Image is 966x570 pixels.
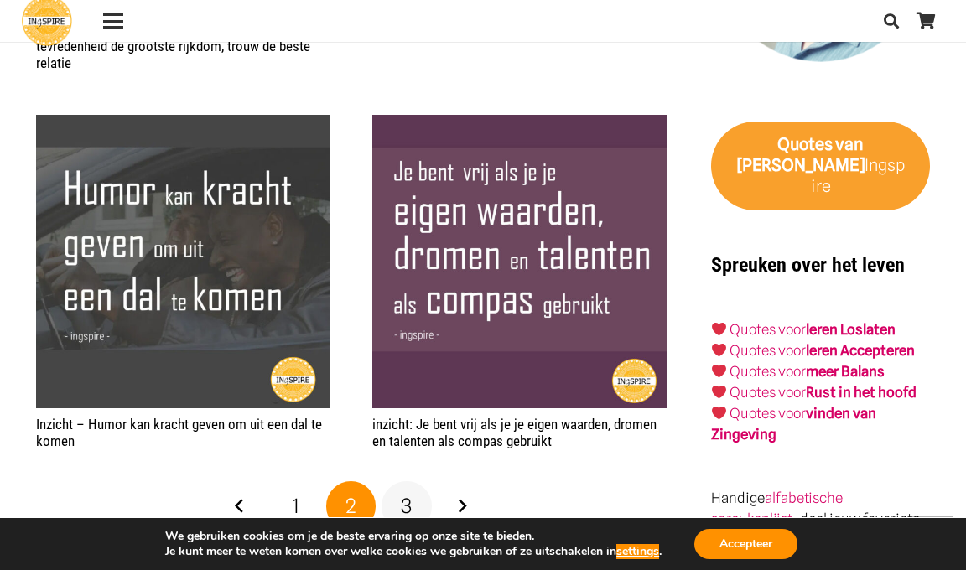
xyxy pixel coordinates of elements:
[401,494,412,518] span: 3
[165,544,662,559] p: Je kunt meer te weten komen over welke cookies we gebruiken of ze uitschakelen in .
[326,481,377,531] span: Pagina 2
[372,115,667,409] img: Je bent vrij als je je eigen waarden, dromen en talenten als compas gebruikt - citaat van inge in...
[372,117,667,133] a: inzicht: Je bent vrij als je je eigen waarden, dromen en talenten als compas gebruikt
[616,544,659,559] button: settings
[730,321,806,338] a: Quotes voor
[36,416,322,449] a: Inzicht – Humor kan kracht geven om uit een dal te komen
[694,529,797,559] button: Accepteer
[711,253,905,277] strong: Spreuken over het leven
[711,405,876,443] a: Quotes voorvinden van Zingeving
[165,529,662,544] p: We gebruiken cookies om je de beste ervaring op onze site te bieden.
[372,416,657,449] a: inzicht: Je bent vrij als je je eigen waarden, dromen en talenten als compas gebruikt
[345,494,356,518] span: 2
[737,134,865,175] strong: van [PERSON_NAME]
[36,117,330,133] a: Inzicht – Humor kan kracht geven om uit een dal te komen
[271,481,321,531] a: Pagina 1
[806,384,917,401] strong: Rust in het hoofd
[382,481,432,531] a: Pagina 3
[712,406,726,420] img: ❤
[911,516,953,557] a: Terug naar top
[730,384,917,401] a: Quotes voorRust in het hoofd
[806,342,915,359] a: leren Accepteren
[711,490,843,527] a: alfabetische spreukenlijst
[711,488,930,551] p: Handige - deel jouw favoriete Ingspire quote!
[777,134,833,154] strong: Quotes
[712,385,726,399] img: ❤
[711,122,930,210] a: Quotes van [PERSON_NAME]Ingspire
[730,363,885,380] a: Quotes voormeer Balans
[730,342,806,359] a: Quotes voor
[292,494,299,518] span: 1
[806,363,885,380] strong: meer Balans
[36,115,330,409] img: Ingspire Spreuk: Humor kan kracht geven om uit een dal te komen
[712,343,726,357] img: ❤
[712,364,726,378] img: ❤
[712,322,726,336] img: ❤
[36,21,310,72] a: Citaat – Gezondheid is het grootste geschenk, tevredenheid de grootste rijkdom, trouw de beste re...
[806,321,896,338] a: leren Loslaten
[91,11,134,31] a: Menu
